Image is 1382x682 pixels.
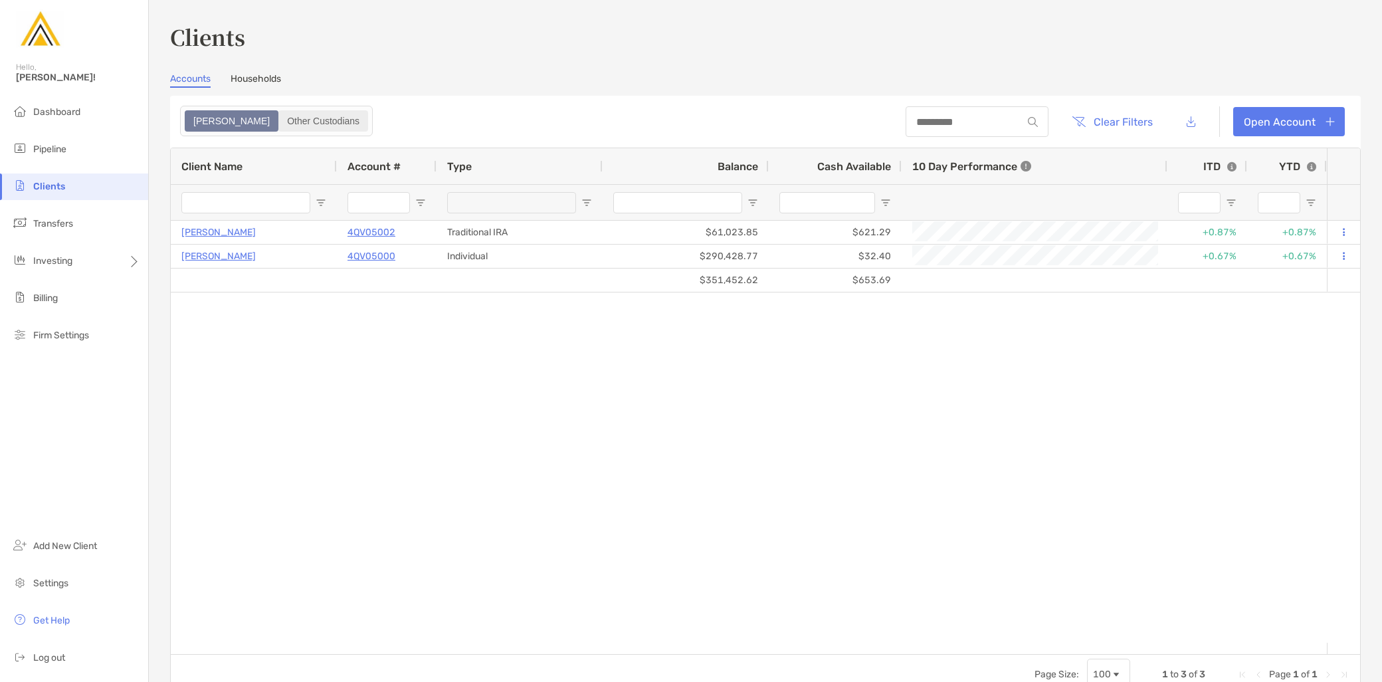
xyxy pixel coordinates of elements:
span: Clients [33,181,65,192]
div: Other Custodians [280,112,367,130]
div: 100 [1093,669,1111,680]
span: 1 [1162,669,1168,680]
span: Log out [33,652,65,663]
div: +0.67% [1247,245,1327,268]
div: Previous Page [1253,669,1264,680]
span: to [1170,669,1179,680]
span: Client Name [181,160,243,173]
img: settings icon [12,574,28,590]
span: 3 [1181,669,1187,680]
div: $621.29 [769,221,902,244]
div: ITD [1203,160,1236,173]
button: Open Filter Menu [415,197,426,208]
input: Balance Filter Input [613,192,742,213]
button: Open Filter Menu [747,197,758,208]
button: Open Filter Menu [1226,197,1236,208]
button: Open Filter Menu [581,197,592,208]
div: Zoe [186,112,277,130]
div: $653.69 [769,269,902,292]
a: Households [231,73,281,88]
span: Cash Available [817,160,891,173]
a: [PERSON_NAME] [181,248,256,265]
input: Account # Filter Input [347,192,410,213]
input: YTD Filter Input [1258,192,1300,213]
div: Traditional IRA [437,221,603,244]
span: Transfers [33,218,73,229]
span: Firm Settings [33,330,89,341]
img: pipeline icon [12,140,28,156]
img: Zoe Logo [16,5,64,53]
input: Cash Available Filter Input [779,192,875,213]
a: 4QV05000 [347,248,395,265]
span: Get Help [33,615,70,626]
span: Type [447,160,472,173]
span: Pipeline [33,144,66,155]
button: Open Filter Menu [316,197,326,208]
span: 1 [1312,669,1318,680]
img: clients icon [12,177,28,193]
img: transfers icon [12,215,28,231]
img: billing icon [12,289,28,305]
div: First Page [1237,669,1248,680]
div: Page Size: [1035,669,1079,680]
div: YTD [1279,160,1316,173]
span: Add New Client [33,540,97,552]
span: of [1189,669,1197,680]
div: Individual [437,245,603,268]
div: $61,023.85 [603,221,769,244]
div: $290,428.77 [603,245,769,268]
img: firm-settings icon [12,326,28,342]
span: Dashboard [33,106,80,118]
h3: Clients [170,21,1361,52]
div: +0.87% [1247,221,1327,244]
img: get-help icon [12,612,28,627]
img: input icon [1028,117,1038,127]
span: Page [1269,669,1291,680]
span: Balance [718,160,758,173]
img: dashboard icon [12,103,28,119]
a: [PERSON_NAME] [181,224,256,241]
div: Next Page [1323,669,1333,680]
div: segmented control [180,106,373,136]
a: Open Account [1233,107,1345,136]
span: 1 [1293,669,1299,680]
img: add_new_client icon [12,537,28,553]
a: Accounts [170,73,211,88]
span: Billing [33,292,58,304]
button: Open Filter Menu [880,197,891,208]
a: 4QV05002 [347,224,395,241]
div: $351,452.62 [603,269,769,292]
span: [PERSON_NAME]! [16,72,140,83]
div: $32.40 [769,245,902,268]
button: Clear Filters [1062,107,1163,136]
div: +0.67% [1167,245,1247,268]
span: of [1301,669,1310,680]
input: Client Name Filter Input [181,192,310,213]
span: Account # [347,160,401,173]
span: Investing [33,255,72,267]
img: logout icon [12,649,28,665]
input: ITD Filter Input [1178,192,1221,213]
img: investing icon [12,252,28,268]
span: Settings [33,578,68,589]
button: Open Filter Menu [1306,197,1316,208]
div: Last Page [1339,669,1349,680]
span: 3 [1199,669,1205,680]
div: 10 Day Performance [912,148,1031,184]
div: +0.87% [1167,221,1247,244]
